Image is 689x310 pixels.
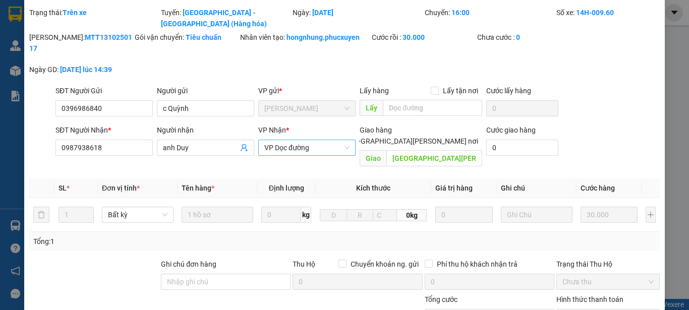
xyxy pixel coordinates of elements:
label: Cước giao hàng [486,126,536,134]
span: Kích thước [356,184,390,192]
span: 0kg [397,209,427,221]
input: Dọc đường [386,150,482,166]
b: hongnhung.phucxuyen [286,33,360,41]
label: Cước lấy hàng [486,87,531,95]
div: [PERSON_NAME]: [29,32,133,54]
b: 0 [516,33,520,41]
div: Cước rồi : [372,32,475,43]
span: Phí thu hộ khách nhận trả [433,259,522,270]
span: VP Dọc đường [264,140,350,155]
button: plus [646,207,656,223]
div: Ngày GD: [29,64,133,75]
div: Ngày: [292,7,423,29]
b: [GEOGRAPHIC_DATA] - [GEOGRAPHIC_DATA] (Hàng hóa) [161,9,267,28]
span: Giá trị hàng [435,184,473,192]
span: Đơn vị tính [102,184,140,192]
span: Giao [360,150,386,166]
input: 0 [435,207,492,223]
div: Tổng: 1 [33,236,267,247]
div: VP gửi [258,85,356,96]
div: Nhân viên tạo: [240,32,370,43]
b: Trên xe [63,9,87,17]
input: Cước giao hàng [486,140,558,156]
span: kg [301,207,311,223]
div: Số xe: [555,7,661,29]
span: Chưa thu [562,274,654,289]
div: Chưa cước : [477,32,581,43]
div: SĐT Người Nhận [55,125,153,136]
span: user-add [240,144,248,152]
b: [DATE] lúc 14:39 [60,66,112,74]
span: Tên hàng [182,184,214,192]
span: Tổng cước [425,295,457,303]
label: Hình thức thanh toán [556,295,623,303]
span: Định lượng [269,184,304,192]
input: Ghi Chú [501,207,572,223]
div: SĐT Người Gửi [55,85,153,96]
span: Thu Hộ [293,260,315,268]
div: Gói vận chuyển: [135,32,238,43]
input: D [320,209,347,221]
input: VD: Bàn, Ghế [182,207,253,223]
label: Ghi chú đơn hàng [161,260,216,268]
span: Lấy [360,100,383,116]
b: 14H-009.60 [576,9,614,17]
div: Tuyến: [160,7,292,29]
th: Ghi chú [497,178,577,198]
span: [GEOGRAPHIC_DATA][PERSON_NAME] nơi [340,136,482,147]
input: Ghi chú đơn hàng [161,274,291,290]
div: Chuyến: [424,7,555,29]
div: Người gửi [157,85,254,96]
input: Dọc đường [383,100,482,116]
div: Trạng thái: [28,7,160,29]
span: Chuyển khoản ng. gửi [347,259,423,270]
b: Tiêu chuẩn [186,33,221,41]
span: Lấy hàng [360,87,389,95]
span: VP Nhận [258,126,286,134]
input: R [347,209,374,221]
input: 0 [581,207,638,223]
span: SL [59,184,67,192]
span: Bất kỳ [108,207,167,222]
div: Trạng thái Thu Hộ [556,259,660,270]
b: [DATE] [312,9,333,17]
button: delete [33,207,49,223]
b: 30.000 [403,33,425,41]
span: VP Dương Đình Nghệ [264,101,350,116]
b: 16:00 [451,9,470,17]
div: Người nhận [157,125,254,136]
input: C [373,209,397,221]
span: Cước hàng [581,184,615,192]
input: Cước lấy hàng [486,100,558,116]
span: Lấy tận nơi [439,85,482,96]
span: Giao hàng [360,126,392,134]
